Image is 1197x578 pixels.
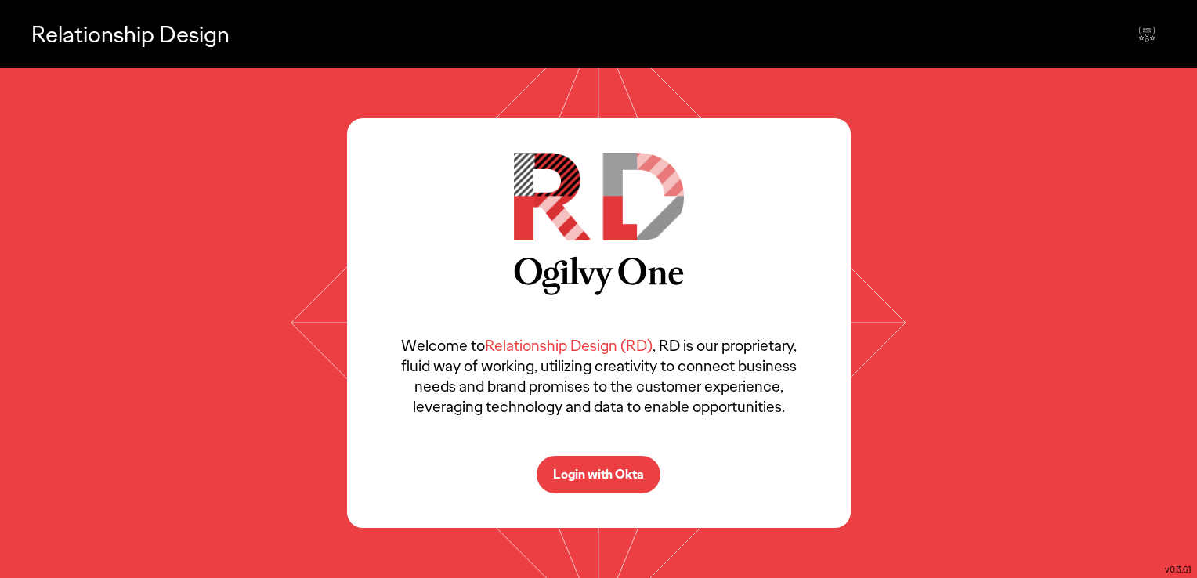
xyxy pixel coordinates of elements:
[537,456,660,493] button: Login with Okta
[514,153,684,240] img: RD Logo
[31,18,230,50] p: Relationship Design
[485,335,653,356] span: Relationship Design (RD)
[1128,16,1166,53] div: Send feedback
[553,468,644,481] p: Login with Okta
[394,335,804,417] p: Welcome to , RD is our proprietary, fluid way of working, utilizing creativity to connect busines...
